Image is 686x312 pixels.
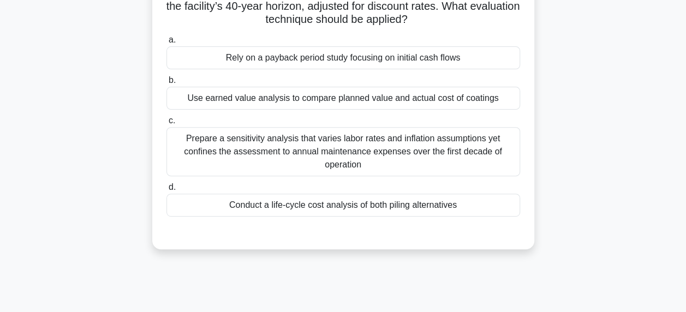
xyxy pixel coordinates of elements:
span: b. [169,75,176,85]
div: Conduct a life-cycle cost analysis of both piling alternatives [166,194,520,217]
div: Rely on a payback period study focusing on initial cash flows [166,46,520,69]
span: c. [169,116,175,125]
span: a. [169,35,176,44]
div: Prepare a sensitivity analysis that varies labor rates and inflation assumptions yet confines the... [166,127,520,176]
span: d. [169,182,176,191]
div: Use earned value analysis to compare planned value and actual cost of coatings [166,87,520,110]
